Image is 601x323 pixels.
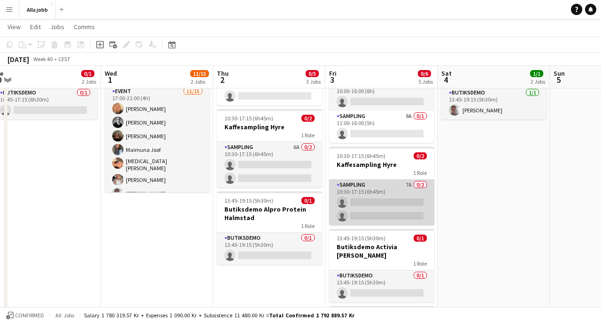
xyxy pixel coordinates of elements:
[552,74,565,85] span: 5
[306,78,321,85] div: 3 Jobs
[329,69,337,78] span: Fri
[103,74,117,85] span: 1
[301,115,315,122] span: 0/2
[190,70,209,77] span: 11/15
[81,70,94,77] span: 0/1
[329,243,434,260] h3: Butiksdemo Activia [PERSON_NAME]
[217,73,322,105] app-card-role: Team Leader5A0/108:30-14:30 (6h)
[15,312,44,319] span: Confirmed
[217,205,322,222] h3: Butiksdemo Alpro Protein Halmstad
[217,109,322,188] app-job-card: 10:30-17:15 (6h45m)0/2Kaffesampling Hyre1 RoleSampling6A0/210:30-17:15 (6h45m)
[329,147,434,225] app-job-card: 10:30-17:15 (6h45m)0/2Kaffesampling Hyre1 RoleSampling7A0/210:30-17:15 (6h45m)
[105,53,210,192] app-job-card: 17:00-21:00 (4h)11/15TEAM-AW!1 RoleEvent11/1517:00-21:00 (4h)[PERSON_NAME][PERSON_NAME][PERSON_NA...
[329,46,434,143] app-job-card: 10:00-16:00 (6h)0/2Monkids sampling Sthlm2 RolesTeam Leader5A0/110:00-16:00 (6h) Sampling9A0/111:...
[217,123,322,131] h3: Kaffesampling Hyre
[50,23,64,31] span: Jobs
[8,55,29,64] div: [DATE]
[217,69,229,78] span: Thu
[224,115,273,122] span: 10:30-17:15 (6h45m)
[26,21,45,33] a: Edit
[8,23,21,31] span: View
[217,191,322,265] app-job-card: 13:45-19:15 (5h30m)0/1Butiksdemo Alpro Protein Halmstad1 RoleButiksdemo0/113:45-19:15 (5h30m)
[441,87,547,119] app-card-role: Butiksdemo1/113:45-19:15 (5h30m)[PERSON_NAME]
[5,310,46,321] button: Confirmed
[329,229,434,302] app-job-card: 13:45-19:15 (5h30m)0/1Butiksdemo Activia [PERSON_NAME]1 RoleButiksdemo0/113:45-19:15 (5h30m)
[554,69,565,78] span: Sun
[31,55,54,63] span: Week 40
[46,21,68,33] a: Jobs
[74,23,95,31] span: Comms
[105,69,117,78] span: Wed
[530,70,543,77] span: 1/1
[191,78,208,85] div: 2 Jobs
[413,260,427,267] span: 1 Role
[328,74,337,85] span: 3
[19,0,56,19] button: Alla jobb
[418,78,433,85] div: 5 Jobs
[440,74,452,85] span: 4
[441,69,452,78] span: Sat
[82,78,96,85] div: 2 Jobs
[217,142,322,188] app-card-role: Sampling6A0/210:30-17:15 (6h45m)
[329,79,434,111] app-card-role: Team Leader5A0/110:00-16:00 (6h)
[4,21,24,33] a: View
[329,180,434,225] app-card-role: Sampling7A0/210:30-17:15 (6h45m)
[269,312,354,319] span: Total Confirmed 1 792 889.57 kr
[414,152,427,159] span: 0/2
[70,21,99,33] a: Comms
[418,70,431,77] span: 0/6
[301,132,315,139] span: 1 Role
[414,235,427,242] span: 0/1
[413,169,427,176] span: 1 Role
[84,312,354,319] div: Salary 1 780 319.57 kr + Expenses 1 090.00 kr + Subsistence 11 480.00 kr =
[329,111,434,143] app-card-role: Sampling9A0/111:00-16:00 (5h)
[217,233,322,265] app-card-role: Butiksdemo0/113:45-19:15 (5h30m)
[329,160,434,169] h3: Kaffesampling Hyre
[224,197,273,204] span: 13:45-19:15 (5h30m)
[329,270,434,302] app-card-role: Butiksdemo0/113:45-19:15 (5h30m)
[301,222,315,229] span: 1 Role
[531,78,545,85] div: 2 Jobs
[216,74,229,85] span: 2
[58,55,70,63] div: CEST
[306,70,319,77] span: 0/5
[337,235,385,242] span: 13:45-19:15 (5h30m)
[54,312,76,319] span: All jobs
[30,23,41,31] span: Edit
[337,152,385,159] span: 10:30-17:15 (6h45m)
[301,197,315,204] span: 0/1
